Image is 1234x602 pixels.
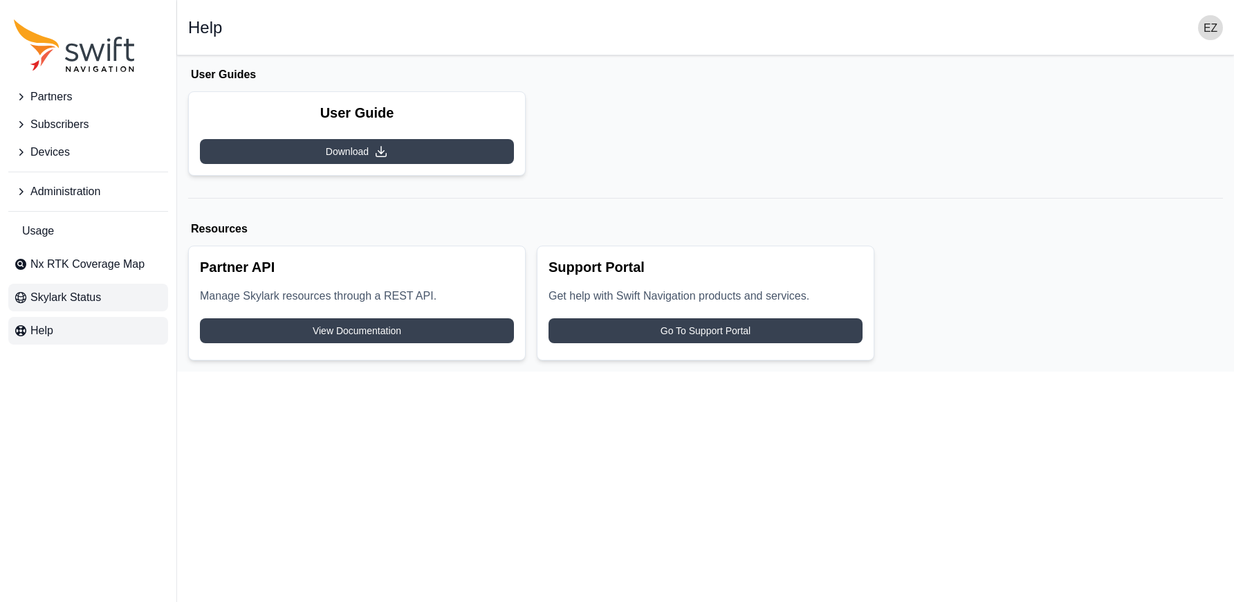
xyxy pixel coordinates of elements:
[30,322,53,339] span: Help
[8,111,168,138] button: Subscribers
[22,223,54,239] span: Usage
[8,284,168,311] a: Skylark Status
[326,145,369,158] span: Download
[1198,15,1223,40] img: user photo
[313,324,401,338] span: View Documentation
[30,89,72,105] span: Partners
[200,103,514,122] h2: User Guide
[30,183,100,200] span: Administration
[30,116,89,133] span: Subscribers
[200,288,514,313] p: Manage Skylark resources through a REST API.
[549,318,863,343] a: Go To Support Portal
[200,139,514,164] a: Download
[8,138,168,166] button: Devices
[30,289,101,306] span: Skylark Status
[30,256,145,273] span: Nx RTK Coverage Map
[549,288,863,313] p: Get help with Swift Navigation products and services.
[8,317,168,345] a: Help
[549,257,863,282] h2: Support Portal
[8,178,168,206] button: Administration
[661,324,750,338] span: Go To Support Portal
[8,250,168,278] a: Nx RTK Coverage Map
[30,144,70,161] span: Devices
[8,217,168,245] a: Usage
[188,19,222,36] h1: Help
[200,257,514,282] h2: Partner API
[200,318,514,343] a: View Documentation
[8,83,168,111] button: Partners
[191,66,1223,83] h1: User Guides
[191,221,1223,237] h1: Resources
